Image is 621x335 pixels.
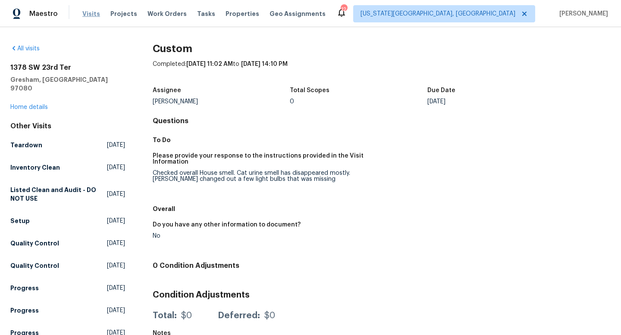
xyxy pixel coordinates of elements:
h5: Please provide your response to the instructions provided in the Visit Information [153,153,375,165]
div: Total: [153,311,177,320]
a: Teardown[DATE] [10,137,125,153]
div: 0 [290,99,427,105]
a: Quality Control[DATE] [10,258,125,273]
div: [DATE] [427,99,565,105]
h2: 1378 SW 23rd Ter [10,63,125,72]
span: Geo Assignments [270,9,326,18]
div: [PERSON_NAME] [153,99,290,105]
h5: Quality Control [10,261,59,270]
div: Checked overall House smell. Cat urine smell has disappeared mostly. [PERSON_NAME] changed out a ... [153,170,375,182]
h4: 0 Condition Adjustments [153,261,611,270]
span: Projects [110,9,137,18]
div: No [153,233,375,239]
a: Setup[DATE] [10,213,125,229]
span: [DATE] [107,284,125,292]
span: [DATE] [107,141,125,149]
span: [DATE] [107,190,125,199]
h5: Total Scopes [290,87,329,93]
span: [DATE] [107,217,125,225]
h5: Overall [153,205,611,213]
a: Progress[DATE] [10,303,125,318]
h2: Custom [153,44,611,53]
a: Progress[DATE] [10,280,125,296]
div: 12 [341,5,347,14]
span: Work Orders [147,9,187,18]
div: $0 [181,311,192,320]
a: Listed Clean and Audit - DO NOT USE[DATE] [10,182,125,206]
h5: Listed Clean and Audit - DO NOT USE [10,186,107,203]
a: Home details [10,104,48,110]
span: [DATE] 11:02 AM [186,61,233,67]
span: [DATE] [107,239,125,248]
span: Visits [82,9,100,18]
span: Maestro [29,9,58,18]
a: All visits [10,46,40,52]
span: [DATE] [107,261,125,270]
h5: Progress [10,284,39,292]
h5: Progress [10,306,39,315]
h5: Quality Control [10,239,59,248]
h5: Due Date [427,87,455,93]
div: Completed: to [153,60,611,82]
h3: Condition Adjustments [153,291,611,299]
div: Deferred: [218,311,260,320]
h5: Do you have any other information to document? [153,222,301,228]
span: [US_STATE][GEOGRAPHIC_DATA], [GEOGRAPHIC_DATA] [361,9,515,18]
a: Inventory Clean[DATE] [10,160,125,175]
div: $0 [264,311,275,320]
h4: Questions [153,117,611,125]
div: Other Visits [10,122,125,130]
a: Quality Control[DATE] [10,236,125,251]
h5: Inventory Clean [10,163,60,172]
h5: Gresham, [GEOGRAPHIC_DATA] 97080 [10,75,125,93]
span: [PERSON_NAME] [556,9,608,18]
h5: Teardown [10,141,42,149]
span: [DATE] [107,163,125,172]
h5: Setup [10,217,30,225]
span: [DATE] 14:10 PM [241,61,288,67]
h5: To Do [153,136,611,144]
h5: Assignee [153,87,181,93]
span: Properties [226,9,259,18]
span: [DATE] [107,306,125,315]
span: Tasks [197,11,215,17]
